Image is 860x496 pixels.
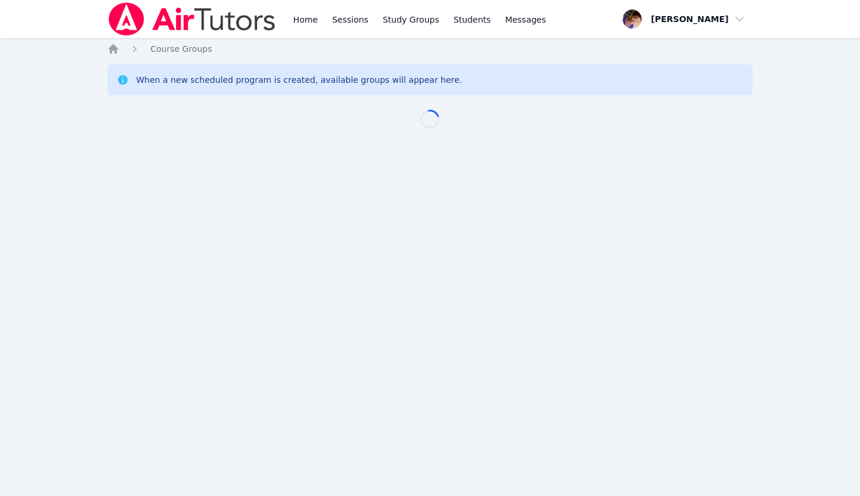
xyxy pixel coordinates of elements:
img: Air Tutors [107,2,276,36]
span: Messages [505,14,546,26]
a: Course Groups [150,43,212,55]
div: When a new scheduled program is created, available groups will appear here. [136,74,462,86]
span: Course Groups [150,44,212,54]
nav: Breadcrumb [107,43,753,55]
